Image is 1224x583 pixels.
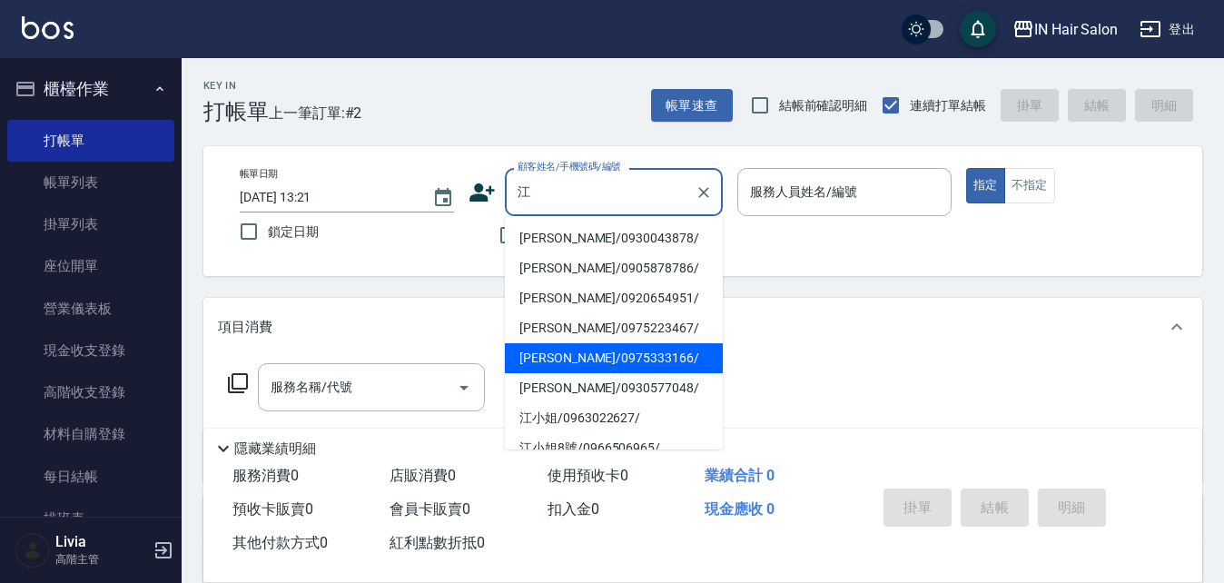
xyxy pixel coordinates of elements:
[7,162,174,203] a: 帳單列表
[1034,18,1118,41] div: IN Hair Salon
[240,167,278,181] label: 帳單日期
[1132,13,1202,46] button: 登出
[7,330,174,371] a: 現金收支登錄
[22,16,74,39] img: Logo
[505,343,723,373] li: [PERSON_NAME]/0975333166/
[203,80,269,92] h2: Key In
[234,440,316,459] p: 隱藏業績明細
[705,467,775,484] span: 業績合計 0
[218,318,272,337] p: 項目消費
[7,456,174,498] a: 每日結帳
[268,222,319,242] span: 鎖定日期
[421,176,465,220] button: Choose date, selected date is 2025-09-09
[505,403,723,433] li: 江小姐/0963022627/
[505,373,723,403] li: [PERSON_NAME]/0930577048/
[7,245,174,287] a: 座位開單
[55,533,148,551] h5: Livia
[505,433,723,463] li: 江小姐8號/0966506965/
[1005,11,1125,48] button: IN Hair Salon
[691,180,716,205] button: Clear
[269,102,362,124] span: 上一筆訂單:#2
[966,168,1005,203] button: 指定
[232,467,299,484] span: 服務消費 0
[7,371,174,413] a: 高階收支登錄
[232,534,328,551] span: 其他付款方式 0
[7,288,174,330] a: 營業儀表板
[548,467,628,484] span: 使用預收卡 0
[390,534,485,551] span: 紅利點數折抵 0
[240,183,414,212] input: YYYY/MM/DD hh:mm
[203,298,1202,356] div: 項目消費
[7,120,174,162] a: 打帳單
[548,500,599,518] span: 扣入金 0
[505,283,723,313] li: [PERSON_NAME]/0920654951/
[779,96,868,115] span: 結帳前確認明細
[7,498,174,539] a: 排班表
[910,96,986,115] span: 連續打單結帳
[449,373,479,402] button: Open
[7,413,174,455] a: 材料自購登錄
[651,89,733,123] button: 帳單速查
[390,467,456,484] span: 店販消費 0
[7,65,174,113] button: 櫃檯作業
[15,532,51,568] img: Person
[1004,168,1055,203] button: 不指定
[505,223,723,253] li: [PERSON_NAME]/0930043878/
[203,99,269,124] h3: 打帳單
[390,500,470,518] span: 會員卡販賣 0
[518,160,621,173] label: 顧客姓名/手機號碼/編號
[7,203,174,245] a: 掛單列表
[505,313,723,343] li: [PERSON_NAME]/0975223467/
[505,253,723,283] li: [PERSON_NAME]/0905878786/
[232,500,313,518] span: 預收卡販賣 0
[960,11,996,47] button: save
[705,500,775,518] span: 現金應收 0
[55,551,148,568] p: 高階主管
